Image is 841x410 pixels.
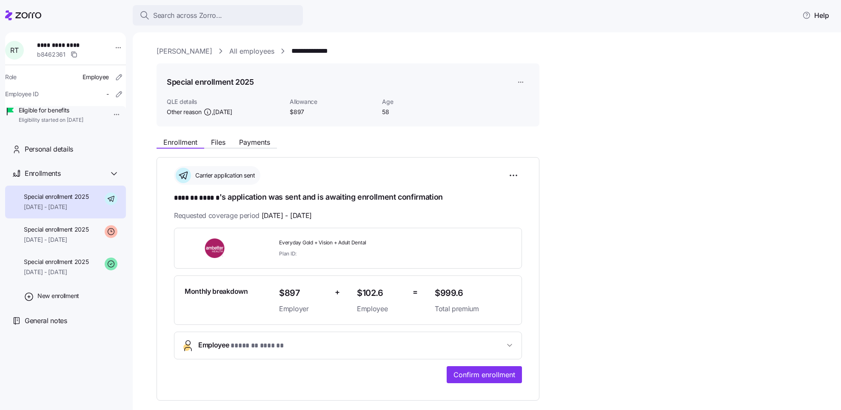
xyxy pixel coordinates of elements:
span: = [413,286,418,298]
span: $999.6 [435,286,511,300]
span: $897 [279,286,328,300]
span: [DATE] - [DATE] [262,210,312,221]
button: Confirm enrollment [447,366,522,383]
span: Employee [198,340,283,351]
span: Confirm enrollment [453,370,515,380]
span: [DATE] [213,108,232,116]
span: Total premium [435,304,511,314]
span: [DATE] - [DATE] [24,203,89,211]
span: New enrollment [37,292,79,300]
span: Enrollment [163,139,197,146]
span: b8462361 [37,50,66,59]
span: Allowance [290,97,375,106]
span: Plan ID: [279,250,296,257]
span: - [106,90,109,98]
span: 58 [382,108,437,116]
button: Help [795,7,836,24]
span: General notes [25,315,67,326]
span: Search across Zorro... [153,10,222,21]
span: Special enrollment 2025 [24,225,89,234]
a: All employees [229,46,274,57]
span: Payments [239,139,270,146]
span: Files [211,139,225,146]
span: Employer [279,304,328,314]
h1: 's application was sent and is awaiting enrollment confirmation [174,192,522,204]
span: Employee [357,304,406,314]
span: Special enrollment 2025 [24,258,89,266]
span: Special enrollment 2025 [24,192,89,201]
span: Eligible for benefits [19,106,83,115]
span: $102.6 [357,286,406,300]
span: Requested coverage period [174,210,312,221]
span: Enrollments [25,168,60,179]
a: [PERSON_NAME] [157,46,212,57]
button: Search across Zorro... [133,5,303,26]
span: Employee ID [5,90,39,98]
span: Personal details [25,144,73,155]
span: Monthly breakdown [185,286,248,297]
span: Help [802,10,829,20]
span: Everyday Gold + Vision + Adult Dental [279,239,428,247]
img: Ambetter [185,238,246,258]
span: Role [5,73,17,81]
span: Age [382,97,437,106]
span: Eligibility started on [DATE] [19,117,83,124]
span: [DATE] - [DATE] [24,268,89,276]
span: [DATE] - [DATE] [24,235,89,244]
span: Other reason , [167,108,232,116]
span: Carrier application sent [193,171,255,180]
h1: Special enrollment 2025 [167,77,254,87]
span: Employee [83,73,109,81]
span: QLE details [167,97,283,106]
span: $897 [290,108,375,116]
span: R T [10,47,18,54]
span: + [335,286,340,298]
